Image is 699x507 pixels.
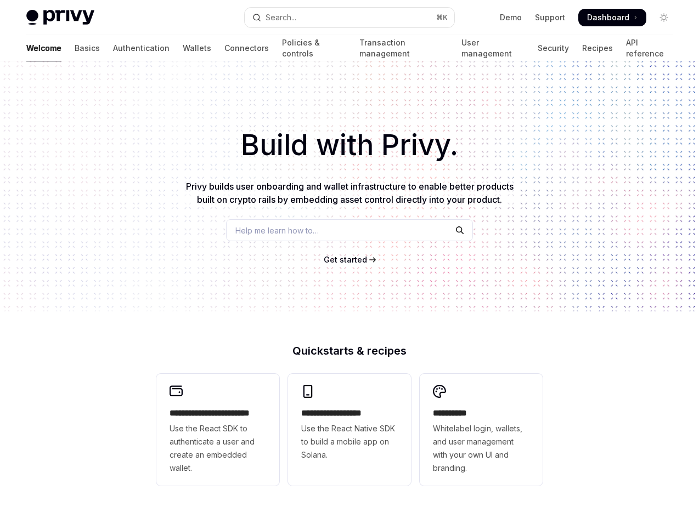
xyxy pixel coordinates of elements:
[538,35,569,61] a: Security
[26,35,61,61] a: Welcome
[301,422,398,462] span: Use the React Native SDK to build a mobile app on Solana.
[655,9,673,26] button: Toggle dark mode
[113,35,170,61] a: Authentication
[324,254,367,265] a: Get started
[75,35,100,61] a: Basics
[26,10,94,25] img: light logo
[266,11,296,24] div: Search...
[235,225,319,236] span: Help me learn how to…
[461,35,525,61] a: User management
[18,124,681,167] h1: Build with Privy.
[433,422,529,475] span: Whitelabel login, wallets, and user management with your own UI and branding.
[500,12,522,23] a: Demo
[156,345,543,356] h2: Quickstarts & recipes
[324,255,367,264] span: Get started
[245,8,454,27] button: Open search
[288,374,411,486] a: **** **** **** ***Use the React Native SDK to build a mobile app on Solana.
[170,422,266,475] span: Use the React SDK to authenticate a user and create an embedded wallet.
[224,35,269,61] a: Connectors
[359,35,448,61] a: Transaction management
[578,9,646,26] a: Dashboard
[420,374,543,486] a: **** *****Whitelabel login, wallets, and user management with your own UI and branding.
[186,181,514,205] span: Privy builds user onboarding and wallet infrastructure to enable better products built on crypto ...
[587,12,629,23] span: Dashboard
[183,35,211,61] a: Wallets
[626,35,673,61] a: API reference
[436,13,448,22] span: ⌘ K
[282,35,346,61] a: Policies & controls
[582,35,613,61] a: Recipes
[535,12,565,23] a: Support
